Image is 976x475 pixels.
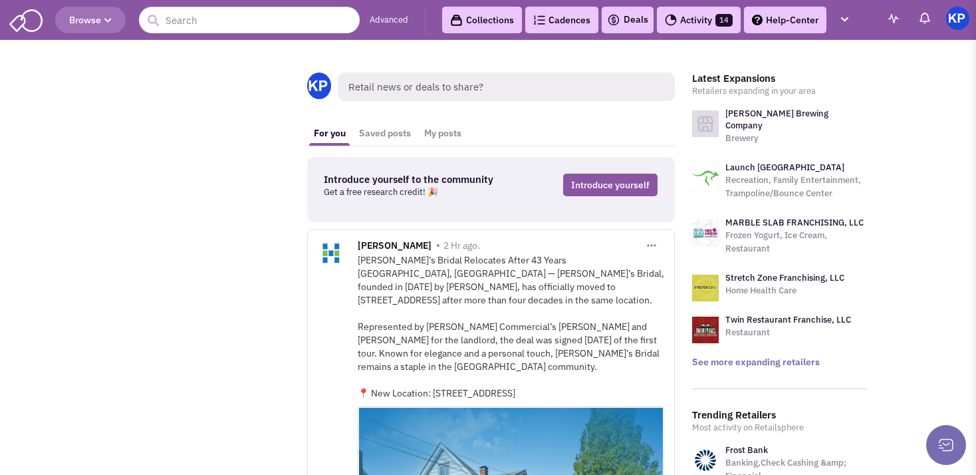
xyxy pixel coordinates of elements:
[744,7,826,33] a: Help-Center
[324,186,512,199] p: Get a free research credit! 🎉
[307,121,352,146] a: For you
[358,239,431,255] span: [PERSON_NAME]
[725,229,868,255] p: Frozen Yogurt, Ice Cream, Restaurant
[55,7,126,33] button: Browse
[69,14,112,26] span: Browse
[692,421,868,434] p: Most activity on Retailsphere
[450,14,463,27] img: icon-collection-lavender-black.svg
[725,326,851,339] p: Restaurant
[725,314,851,325] a: Twin Restaurant Franchise, LLC
[139,7,360,33] input: Search
[9,7,43,32] img: SmartAdmin
[442,7,522,33] a: Collections
[657,7,741,33] a: Activity14
[563,174,658,196] a: Introduce yourself
[692,409,868,421] h3: Trending Retailers
[725,162,844,173] a: Launch [GEOGRAPHIC_DATA]
[324,174,512,186] h3: Introduce yourself to the community
[692,275,719,301] img: logo
[692,317,719,343] img: logo
[418,121,468,146] a: My posts
[443,239,480,251] span: 2 Hr ago.
[752,15,763,25] img: help.png
[525,7,598,33] a: Cadences
[665,14,677,26] img: Activity.png
[692,447,719,474] img: www.frostbank.com
[607,12,648,28] a: Deals
[725,284,844,297] p: Home Health Care
[715,14,733,27] span: 14
[725,444,768,456] a: Frost Bank
[725,132,868,145] p: Brewery
[352,121,418,146] a: Saved posts
[946,7,969,30] img: KeyPoint Partners
[692,164,719,191] img: logo
[607,12,620,28] img: icon-deals.svg
[692,73,868,84] h3: Latest Expansions
[338,73,675,101] span: Retail news or deals to share?
[725,272,844,283] a: Stretch Zone Franchising, LLC
[725,174,868,200] p: Recreation, Family Entertainment, Trampoline/Bounce Center
[692,220,719,246] img: logo
[725,217,864,228] a: MARBLE SLAB FRANCHISING, LLC
[725,108,828,131] a: [PERSON_NAME] Brewing Company
[358,253,664,400] div: [PERSON_NAME]’s Bridal Relocates After 43 Years [GEOGRAPHIC_DATA], [GEOGRAPHIC_DATA] — [PERSON_NA...
[533,15,545,25] img: Cadences_logo.png
[370,14,408,27] a: Advanced
[692,110,719,137] img: logo
[692,84,868,98] p: Retailers expanding in your area
[692,356,820,368] a: See more expanding retailers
